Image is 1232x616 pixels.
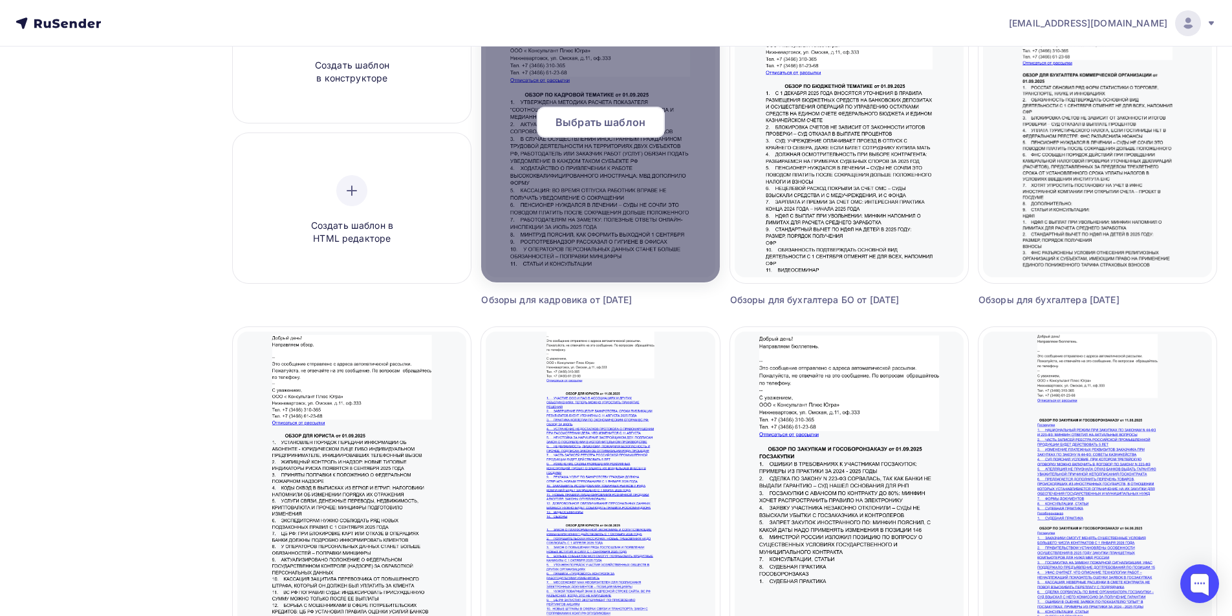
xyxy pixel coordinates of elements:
[556,114,645,130] span: Выбрать шаблон
[978,293,1157,306] div: Обзоры для бухгалтера [DATE]
[481,293,660,306] div: Обзоры для кадровика от [DATE]
[1009,17,1167,30] span: [EMAIL_ADDRESS][DOMAIN_NAME]
[730,293,909,306] div: Обзоры для бухгалтера БО от [DATE]
[1009,10,1216,36] a: [EMAIL_ADDRESS][DOMAIN_NAME]
[290,59,413,85] span: Создать шаблон в конструкторе
[290,219,413,246] span: Создать шаблон в HTML редакторе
